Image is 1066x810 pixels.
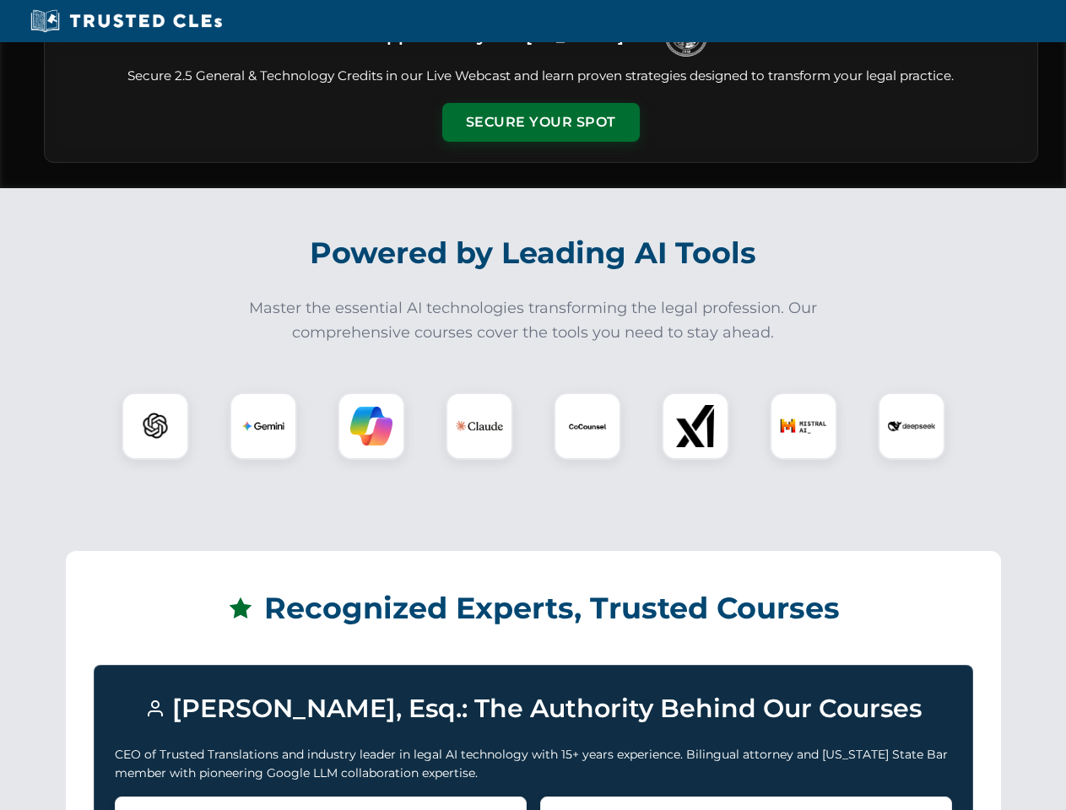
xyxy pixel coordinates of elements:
[238,296,829,345] p: Master the essential AI technologies transforming the legal profession. Our comprehensive courses...
[456,402,503,450] img: Claude Logo
[25,8,227,34] img: Trusted CLEs
[566,405,609,447] img: CoCounsel Logo
[242,405,284,447] img: Gemini Logo
[230,392,297,460] div: Gemini
[442,103,640,142] button: Secure Your Spot
[662,392,729,460] div: xAI
[446,392,513,460] div: Claude
[780,402,827,450] img: Mistral AI Logo
[66,224,1001,283] h2: Powered by Leading AI Tools
[65,67,1017,86] p: Secure 2.5 General & Technology Credits in our Live Webcast and learn proven strategies designed ...
[674,405,717,447] img: xAI Logo
[115,745,952,783] p: CEO of Trusted Translations and industry leader in legal AI technology with 15+ years experience....
[122,392,189,460] div: ChatGPT
[131,402,180,451] img: ChatGPT Logo
[554,392,621,460] div: CoCounsel
[770,392,837,460] div: Mistral AI
[115,686,952,732] h3: [PERSON_NAME], Esq.: The Authority Behind Our Courses
[888,402,935,450] img: DeepSeek Logo
[350,405,392,447] img: Copilot Logo
[878,392,945,460] div: DeepSeek
[94,579,973,638] h2: Recognized Experts, Trusted Courses
[338,392,405,460] div: Copilot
